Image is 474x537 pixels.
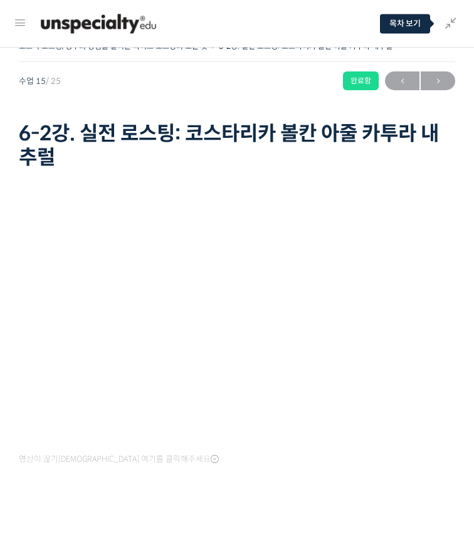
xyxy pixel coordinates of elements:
a: 다음→ [421,71,455,90]
a: 설정 [162,397,241,429]
a: ←이전 [385,71,419,90]
a: 홈 [4,397,83,429]
span: 수업 15 [19,77,61,85]
div: 완료함 [343,71,379,90]
span: → [421,73,455,90]
span: / 25 [46,76,61,86]
a: 대화 [83,397,162,429]
span: 대화 [115,417,130,427]
h1: 6-2강. 실전 로스팅: 코스타리카 볼칸 아줄 카투라 내추럴 [19,122,455,170]
span: 홈 [39,416,47,426]
span: 영상이 끊기[DEMOGRAPHIC_DATA] 여기를 클릭해주세요 [19,454,219,464]
span: 설정 [194,416,209,426]
span: ← [385,73,419,90]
